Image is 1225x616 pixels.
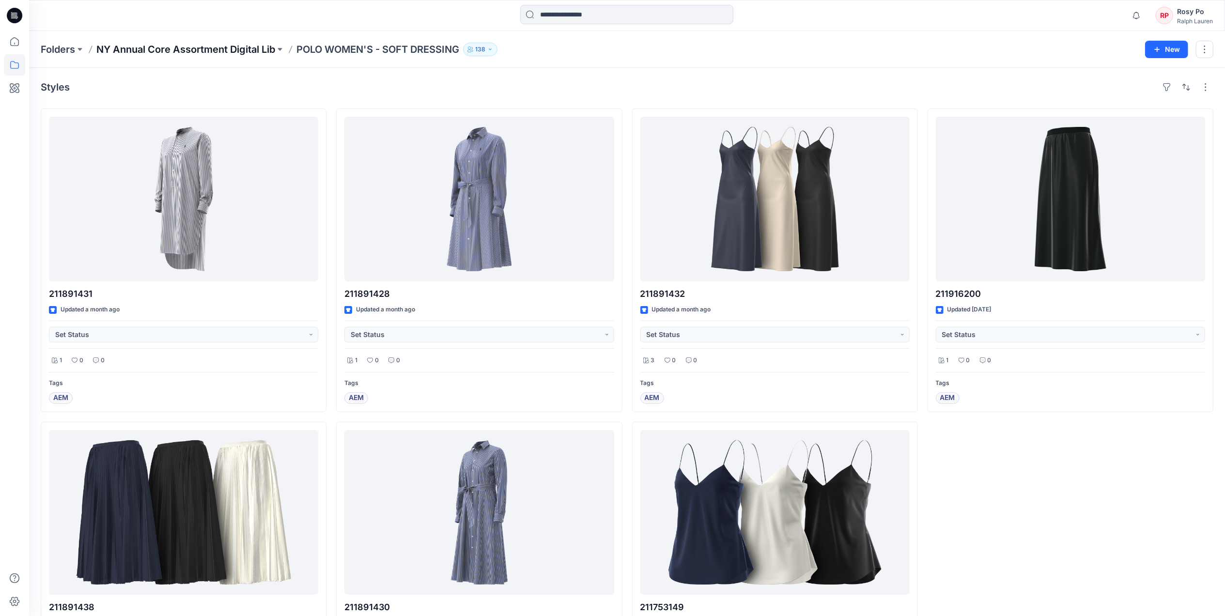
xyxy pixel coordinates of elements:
p: Updated [DATE] [947,305,992,315]
a: 211891432 [640,117,910,281]
p: 211891430 [344,601,614,614]
p: 1 [60,355,62,366]
p: Tags [936,378,1205,388]
p: 0 [101,355,105,366]
p: 0 [396,355,400,366]
p: 1 [946,355,949,366]
span: AEM [349,392,364,404]
p: Tags [344,378,614,388]
p: 3 [651,355,655,366]
a: 211891430 [344,430,614,595]
a: 211891428 [344,117,614,281]
p: 1 [355,355,357,366]
a: 211891431 [49,117,318,281]
a: Folders [41,43,75,56]
p: 211891432 [640,287,910,301]
p: Tags [640,378,910,388]
a: 211891438 [49,430,318,595]
span: AEM [645,392,660,404]
p: 211916200 [936,287,1205,301]
h4: Styles [41,81,70,93]
p: 0 [375,355,379,366]
button: 138 [463,43,497,56]
p: 138 [475,44,485,55]
p: 211891431 [49,287,318,301]
p: 211753149 [640,601,910,614]
p: 211891438 [49,601,318,614]
p: Updated a month ago [652,305,711,315]
p: Updated a month ago [61,305,120,315]
a: NY Annual Core Assortment Digital Lib [96,43,275,56]
p: POLO WOMEN'S - SOFT DRESSING [296,43,459,56]
span: AEM [940,392,955,404]
p: 0 [672,355,676,366]
span: AEM [53,392,68,404]
p: 0 [988,355,992,366]
div: RP [1156,7,1173,24]
p: 0 [966,355,970,366]
button: New [1145,41,1188,58]
p: 0 [79,355,83,366]
div: Rosy Po [1177,6,1213,17]
a: 211753149 [640,430,910,595]
p: 0 [694,355,698,366]
p: Updated a month ago [356,305,415,315]
a: 211916200 [936,117,1205,281]
p: 211891428 [344,287,614,301]
div: Ralph Lauren [1177,17,1213,25]
p: Tags [49,378,318,388]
